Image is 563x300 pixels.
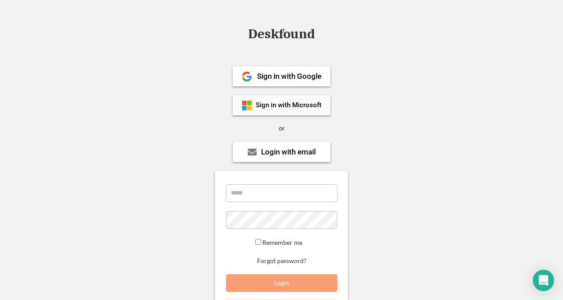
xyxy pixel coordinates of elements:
[256,257,308,265] button: Forgot password?
[242,100,252,111] img: ms-symbollockup_mssymbol_19.png
[261,148,316,156] div: Login with email
[256,102,321,109] div: Sign in with Microsoft
[226,274,337,292] button: Login
[533,270,554,291] div: Open Intercom Messenger
[262,239,302,246] label: Remember me
[279,124,285,133] div: or
[257,73,321,80] div: Sign in with Google
[242,71,252,82] img: 1024px-Google__G__Logo.svg.png
[244,27,319,41] div: Deskfound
